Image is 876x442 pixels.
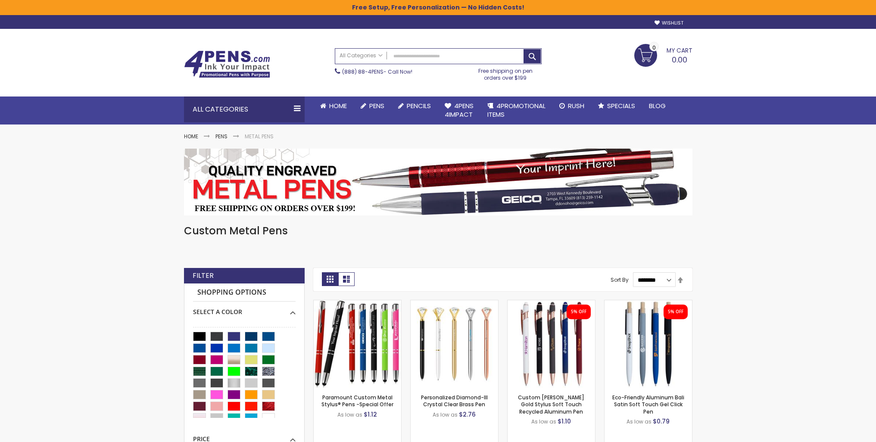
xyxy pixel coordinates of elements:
[184,133,198,140] a: Home
[342,68,412,75] span: - Call Now!
[421,394,488,408] a: Personalized Diamond-III Crystal Clear Brass Pen
[411,300,498,307] a: Personalized Diamond-III Crystal Clear Brass Pen
[591,96,642,115] a: Specials
[322,272,338,286] strong: Grid
[313,96,354,115] a: Home
[438,96,480,125] a: 4Pens4impact
[655,20,683,26] a: Wishlist
[552,96,591,115] a: Rush
[508,300,595,307] a: Custom Lexi Rose Gold Stylus Soft Touch Recycled Aluminum Pen
[369,101,384,110] span: Pens
[642,96,673,115] a: Blog
[518,394,584,415] a: Custom [PERSON_NAME] Gold Stylus Soft Touch Recycled Aluminum Pen
[480,96,552,125] a: 4PROMOTIONALITEMS
[652,44,656,52] span: 0
[321,394,393,408] a: Paramount Custom Metal Stylus® Pens -Special Offer
[605,300,692,388] img: Eco-Friendly Aluminum Bali Satin Soft Touch Gel Click Pen
[184,50,270,78] img: 4Pens Custom Pens and Promotional Products
[469,64,542,81] div: Free shipping on pen orders over $199
[605,300,692,307] a: Eco-Friendly Aluminum Bali Satin Soft Touch Gel Click Pen
[607,101,635,110] span: Specials
[634,44,692,65] a: 0.00 0
[433,411,458,418] span: As low as
[314,300,401,388] img: Paramount Custom Metal Stylus® Pens -Special Offer
[193,271,214,280] strong: Filter
[487,101,546,119] span: 4PROMOTIONAL ITEMS
[558,417,571,426] span: $1.10
[329,101,347,110] span: Home
[342,68,383,75] a: (888) 88-4PENS
[508,300,595,388] img: Custom Lexi Rose Gold Stylus Soft Touch Recycled Aluminum Pen
[411,300,498,388] img: Personalized Diamond-III Crystal Clear Brass Pen
[459,410,476,419] span: $2.76
[215,133,228,140] a: Pens
[314,300,401,307] a: Paramount Custom Metal Stylus® Pens -Special Offer
[193,283,296,302] strong: Shopping Options
[364,410,377,419] span: $1.12
[571,309,586,315] div: 5% OFF
[653,417,670,426] span: $0.79
[627,418,652,425] span: As low as
[184,224,692,238] h1: Custom Metal Pens
[391,96,438,115] a: Pencils
[340,52,383,59] span: All Categories
[184,96,305,122] div: All Categories
[335,49,387,63] a: All Categories
[611,276,629,283] label: Sort By
[612,394,684,415] a: Eco-Friendly Aluminum Bali Satin Soft Touch Gel Click Pen
[193,302,296,316] div: Select A Color
[672,54,687,65] span: 0.00
[531,418,556,425] span: As low as
[668,309,683,315] div: 5% OFF
[184,149,692,215] img: Metal Pens
[568,101,584,110] span: Rush
[407,101,431,110] span: Pencils
[245,133,274,140] strong: Metal Pens
[354,96,391,115] a: Pens
[445,101,474,119] span: 4Pens 4impact
[649,101,666,110] span: Blog
[337,411,362,418] span: As low as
